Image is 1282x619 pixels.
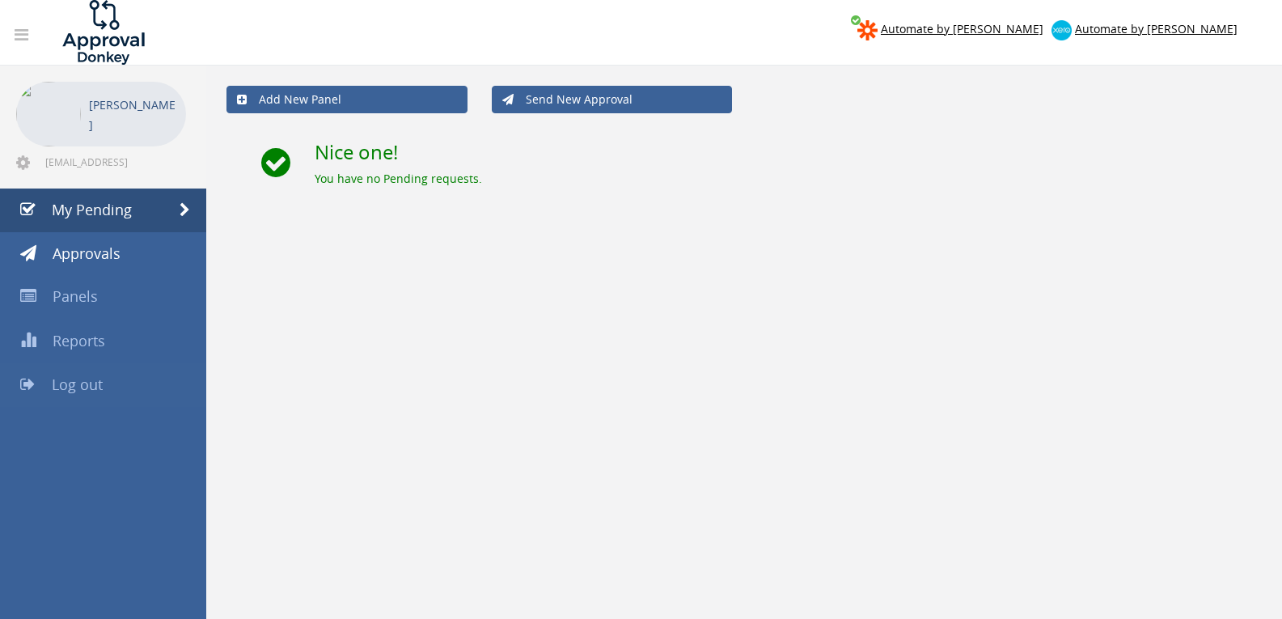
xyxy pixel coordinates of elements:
a: Add New Panel [226,86,468,113]
div: You have no Pending requests. [315,171,1262,187]
span: Automate by [PERSON_NAME] [881,21,1043,36]
a: Send New Approval [492,86,733,113]
span: Reports [53,331,105,350]
span: Approvals [53,244,121,263]
span: Panels [53,286,98,306]
span: Log out [52,375,103,394]
span: Automate by [PERSON_NAME] [1075,21,1238,36]
p: [PERSON_NAME] [89,95,178,135]
h2: Nice one! [315,142,1262,163]
img: xero-logo.png [1051,20,1072,40]
span: [EMAIL_ADDRESS][DOMAIN_NAME] [45,155,183,168]
span: My Pending [52,200,132,219]
img: zapier-logomark.png [857,20,878,40]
